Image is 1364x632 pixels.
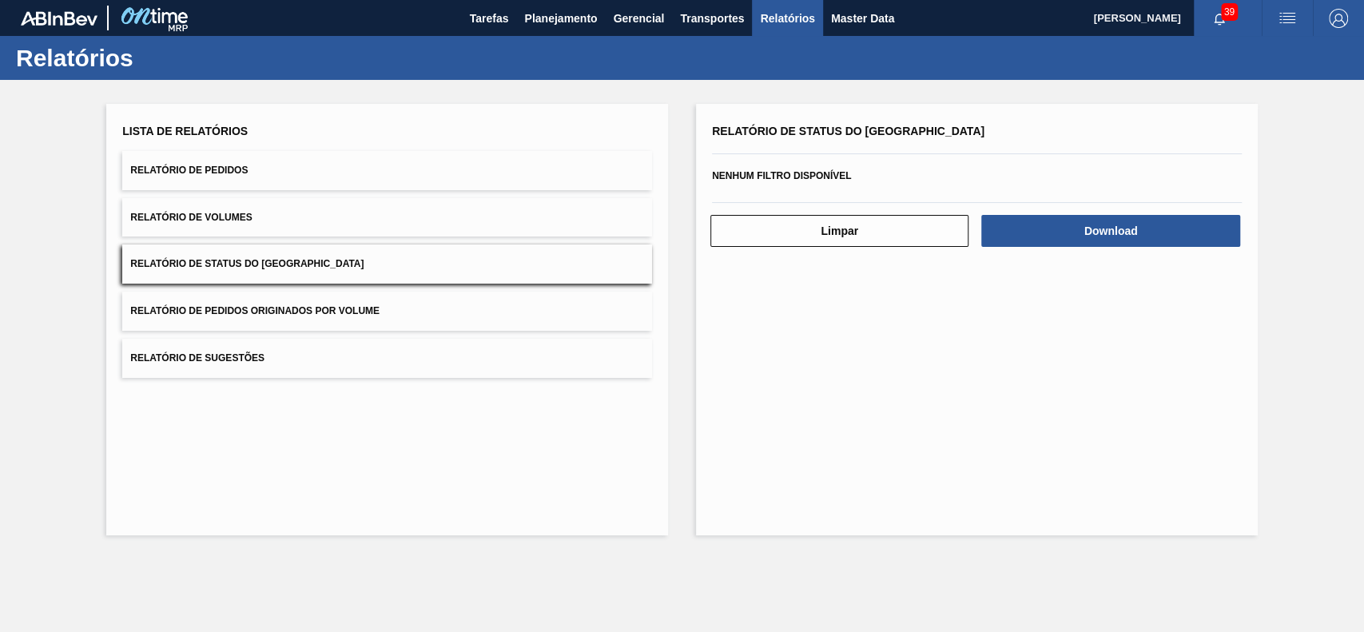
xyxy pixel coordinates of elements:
span: Relatório de Pedidos [130,165,248,176]
span: Relatórios [760,9,814,28]
button: Relatório de Pedidos [122,151,652,190]
span: Relatório de Sugestões [130,352,264,364]
img: TNhmsLtSVTkK8tSr43FrP2fwEKptu5GPRR3wAAAABJRU5ErkJggg== [21,11,97,26]
button: Relatório de Pedidos Originados por Volume [122,292,652,331]
h1: Relatórios [16,49,300,67]
button: Relatório de Volumes [122,198,652,237]
button: Notificações [1194,7,1245,30]
button: Download [981,215,1239,247]
span: Relatório de Status do [GEOGRAPHIC_DATA] [130,258,364,269]
span: 39 [1221,3,1238,21]
span: Transportes [680,9,744,28]
button: Relatório de Status do [GEOGRAPHIC_DATA] [122,244,652,284]
span: Master Data [831,9,894,28]
button: Limpar [710,215,968,247]
img: userActions [1278,9,1297,28]
span: Planejamento [524,9,597,28]
span: Relatório de Status do [GEOGRAPHIC_DATA] [712,125,984,137]
img: Logout [1329,9,1348,28]
span: Relatório de Volumes [130,212,252,223]
span: Relatório de Pedidos Originados por Volume [130,305,380,316]
span: Tarefas [470,9,509,28]
span: Gerencial [614,9,665,28]
span: Nenhum filtro disponível [712,170,851,181]
span: Lista de Relatórios [122,125,248,137]
button: Relatório de Sugestões [122,339,652,378]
